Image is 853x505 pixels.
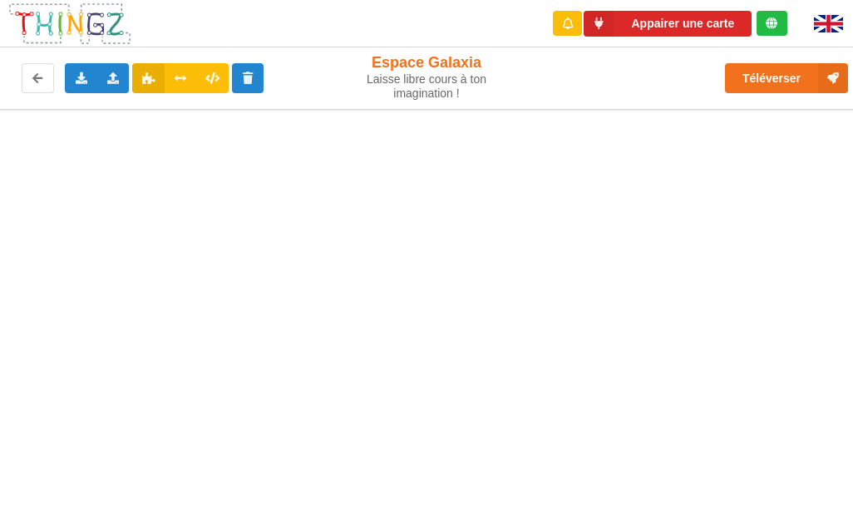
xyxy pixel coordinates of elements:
div: Tu es connecté au serveur de création de Thingz [757,11,787,36]
div: Espace Galaxia [357,53,496,101]
button: Téléverser [725,63,848,93]
img: thingz_logo.png [7,2,132,46]
div: Laisse libre cours à ton imagination ! [357,72,496,101]
img: gb.png [814,15,843,32]
button: Appairer une carte [584,11,752,37]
